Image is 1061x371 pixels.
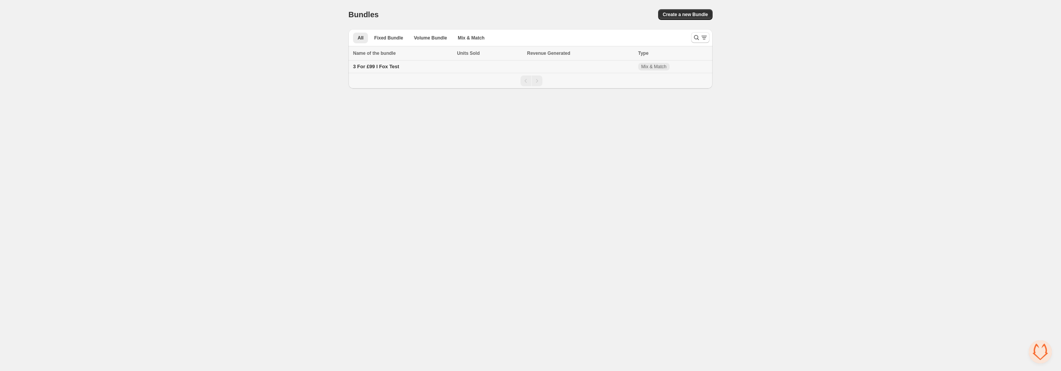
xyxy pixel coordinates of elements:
[527,49,578,57] button: Revenue Generated
[663,11,708,18] span: Create a new Bundle
[353,49,452,57] div: Name of the bundle
[374,35,403,41] span: Fixed Bundle
[638,49,708,57] div: Type
[348,10,379,19] h1: Bundles
[641,64,667,70] span: Mix & Match
[348,73,713,89] nav: Pagination
[353,64,399,69] span: 3 For £99 I Fox Test
[1029,340,1052,363] a: Open chat
[457,49,480,57] span: Units Sold
[457,49,487,57] button: Units Sold
[527,49,570,57] span: Revenue Generated
[658,9,713,20] button: Create a new Bundle
[358,35,363,41] span: All
[414,35,447,41] span: Volume Bundle
[691,32,710,43] button: Search and filter results
[458,35,485,41] span: Mix & Match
